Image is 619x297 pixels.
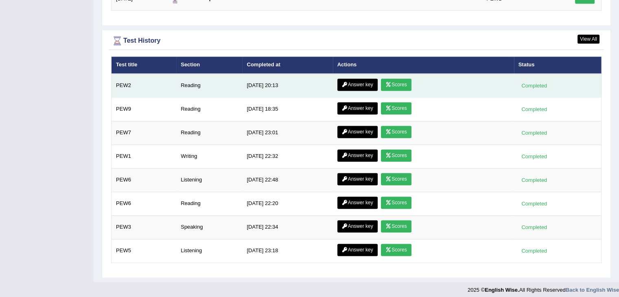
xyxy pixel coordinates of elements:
div: Completed [518,152,550,161]
a: Back to English Wise [566,287,619,293]
td: [DATE] 22:48 [242,168,332,192]
td: PEW6 [112,168,177,192]
td: [DATE] 22:20 [242,192,332,215]
td: PEW9 [112,97,177,121]
td: [DATE] 22:34 [242,215,332,239]
a: Answer key [337,173,378,185]
a: Scores [381,244,411,256]
a: Scores [381,197,411,209]
td: PEW6 [112,192,177,215]
th: Test title [112,57,177,74]
td: [DATE] 22:32 [242,144,332,168]
th: Section [176,57,242,74]
td: PEW3 [112,215,177,239]
td: Listening [176,168,242,192]
td: [DATE] 18:35 [242,97,332,121]
a: Scores [381,220,411,232]
a: Scores [381,173,411,185]
a: Answer key [337,126,378,138]
a: Scores [381,102,411,114]
div: Completed [518,176,550,184]
td: PEW5 [112,239,177,262]
div: 2025 © All Rights Reserved [468,282,619,294]
div: Completed [518,81,550,90]
div: Completed [518,223,550,231]
td: [DATE] 20:13 [242,74,332,98]
div: Completed [518,129,550,137]
td: [DATE] 23:18 [242,239,332,262]
div: Completed [518,247,550,255]
td: Listening [176,239,242,262]
a: Answer key [337,244,378,256]
td: Reading [176,121,242,144]
a: Scores [381,126,411,138]
td: PEW2 [112,74,177,98]
td: [DATE] 23:01 [242,121,332,144]
td: Reading [176,97,242,121]
div: Test History [111,35,602,47]
td: Reading [176,74,242,98]
a: Answer key [337,79,378,91]
td: PEW7 [112,121,177,144]
a: View All [577,35,599,44]
a: Scores [381,79,411,91]
th: Actions [333,57,514,74]
div: Completed [518,105,550,114]
a: Scores [381,149,411,162]
a: Answer key [337,102,378,114]
a: Answer key [337,197,378,209]
div: Completed [518,199,550,208]
td: PEW1 [112,144,177,168]
td: Reading [176,192,242,215]
th: Completed at [242,57,332,74]
td: Writing [176,144,242,168]
a: Answer key [337,220,378,232]
a: Answer key [337,149,378,162]
th: Status [514,57,602,74]
td: Speaking [176,215,242,239]
strong: English Wise. [485,287,519,293]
